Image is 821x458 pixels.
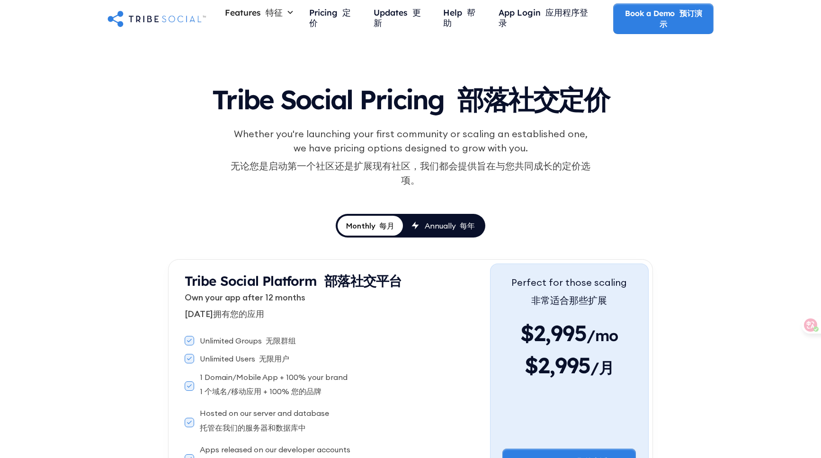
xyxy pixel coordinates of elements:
[374,7,421,28] font: 更新
[425,220,475,231] div: Annually
[443,7,475,28] font: 帮助
[229,127,592,191] div: Whether you're launching your first community or scaling an established one, we have pricing opti...
[324,273,402,289] font: 部落社交平台
[366,3,436,35] a: Updates 更新
[309,7,358,28] div: Pricing
[185,291,490,324] p: Own your app after 12 months
[266,7,283,18] font: 特征
[436,3,491,35] a: Help 帮助
[185,308,264,319] font: [DATE]拥有您的应用
[457,83,609,116] font: 部落社交定价
[379,221,394,230] font: 每月
[302,3,366,35] a: Pricing 定价
[491,3,602,35] a: App Login 应用程序登录
[590,358,614,382] span: /月
[587,326,618,350] span: /mo
[191,76,630,119] h1: Tribe Social Pricing
[511,275,627,311] div: Perfect for those scaling
[613,3,714,34] a: Book a Demo 预订演示
[225,7,283,18] div: Features
[660,9,702,28] font: 预订演示
[531,294,607,306] font: 非常适合那些扩展
[200,387,321,396] font: 1 个域名/移动应用 + 100% 您的品牌
[374,7,428,28] div: Updates
[200,423,306,432] font: 托管在我们的服务器和数据库中
[231,160,590,186] font: 无论您是启动第一个社区还是扩展现有社区，我们都会提供旨在与您共同成长的定价选项。
[499,7,588,28] font: 应用程序登录
[460,221,475,230] font: 每年
[200,408,329,437] div: Hosted on our server and database
[259,354,289,363] font: 无限用户
[443,7,483,28] div: Help
[185,273,402,289] strong: Tribe Social Platform
[499,7,595,28] div: App Login
[266,336,296,345] font: 无限群组
[309,7,351,28] font: 定价
[346,220,394,231] div: Monthly
[511,319,627,384] div: $2,995
[200,353,289,364] div: Unlimited Users
[525,352,614,379] font: $2,995
[200,335,296,346] div: Unlimited Groups
[200,372,348,401] div: 1 Domain/Mobile App + 100% your brand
